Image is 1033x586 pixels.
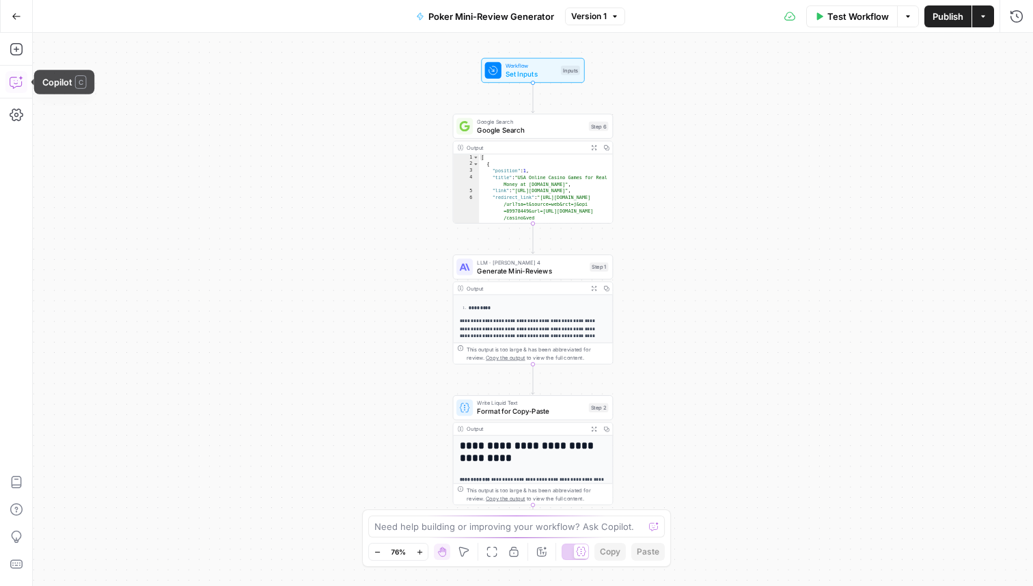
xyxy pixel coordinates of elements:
[590,263,608,272] div: Step 1
[467,425,585,433] div: Output
[453,188,479,195] div: 5
[806,5,897,27] button: Test Workflow
[532,83,535,113] g: Edge from start to step_6
[631,543,665,561] button: Paste
[477,124,584,135] span: Google Search
[933,10,963,23] span: Publish
[473,155,478,161] span: Toggle code folding, rows 1 through 200
[477,406,584,416] span: Format for Copy-Paste
[467,345,608,362] div: This output is too large & has been abbreviated for review. to view the full content.
[453,114,614,223] div: Google SearchGoogle SearchStep 6Output[ { "position":1, "title":"USA Online Casino Games for Real...
[637,546,659,558] span: Paste
[477,265,586,276] span: Generate Mini-Reviews
[477,399,584,407] span: Write Liquid Text
[477,258,586,267] span: LLM · [PERSON_NAME] 4
[589,403,609,412] div: Step 2
[453,174,479,188] div: 4
[391,546,406,557] span: 76%
[453,58,614,83] div: WorkflowSet InputsInputs
[473,161,478,168] span: Toggle code folding, rows 2 through 46
[477,118,584,126] span: Google Search
[506,69,557,79] span: Set Inputs
[408,5,562,27] button: Poker Mini-Review Generator
[565,8,625,25] button: Version 1
[600,546,620,558] span: Copy
[532,224,535,254] g: Edge from step_6 to step_1
[486,495,525,501] span: Copy the output
[467,144,585,152] div: Output
[467,486,608,503] div: This output is too large & has been abbreviated for review. to view the full content.
[827,10,889,23] span: Test Workflow
[924,5,972,27] button: Publish
[532,364,535,395] g: Edge from step_1 to step_2
[594,543,626,561] button: Copy
[453,155,479,161] div: 1
[589,122,609,131] div: Step 6
[453,161,479,168] div: 2
[561,66,580,75] div: Inputs
[428,10,554,23] span: Poker Mini-Review Generator
[506,62,557,70] span: Workflow
[453,195,479,235] div: 6
[467,284,585,292] div: Output
[486,354,525,360] span: Copy the output
[453,168,479,174] div: 3
[571,10,607,23] span: Version 1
